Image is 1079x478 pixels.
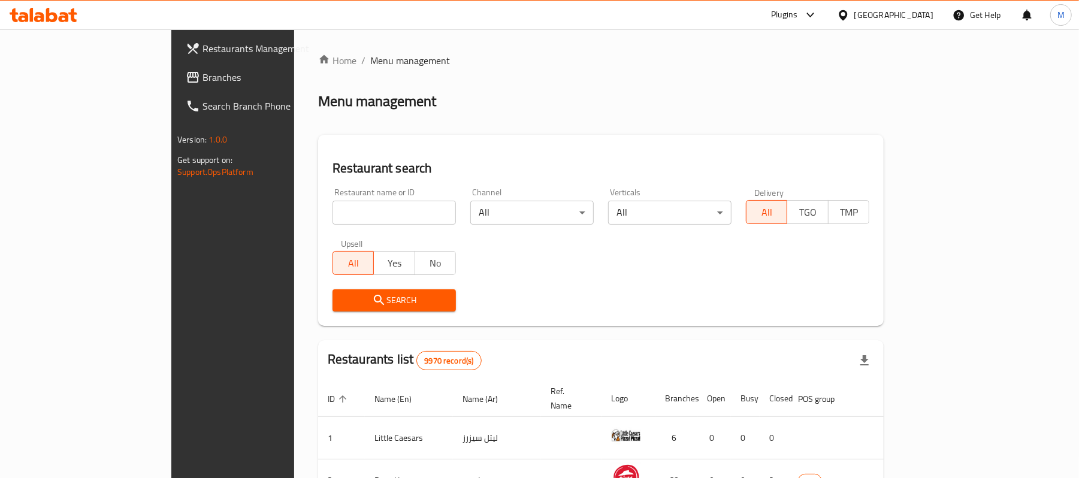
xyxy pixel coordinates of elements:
span: POS group [798,392,850,406]
div: All [608,201,732,225]
span: Search [342,293,446,308]
h2: Menu management [318,92,436,111]
span: ID [328,392,350,406]
div: [GEOGRAPHIC_DATA] [854,8,933,22]
th: Open [697,380,731,417]
a: Restaurants Management [176,34,352,63]
span: Get support on: [177,152,232,168]
th: Busy [731,380,760,417]
td: 0 [731,417,760,459]
div: All [470,201,594,225]
button: TGO [787,200,828,224]
div: Export file [850,346,879,375]
a: Search Branch Phone [176,92,352,120]
span: TMP [833,204,865,221]
span: Menu management [370,53,450,68]
span: Restaurants Management [202,41,342,56]
th: Logo [602,380,655,417]
td: 0 [697,417,731,459]
span: All [338,255,369,272]
span: 1.0.0 [208,132,227,147]
td: ليتل سيزرز [453,417,541,459]
button: TMP [828,200,869,224]
button: Search [333,289,456,311]
h2: Restaurants list [328,350,482,370]
a: Support.OpsPlatform [177,164,253,180]
button: No [415,251,456,275]
span: Version: [177,132,207,147]
th: Branches [655,380,697,417]
span: 9970 record(s) [417,355,480,367]
span: M [1057,8,1065,22]
button: All [333,251,374,275]
label: Upsell [341,239,363,247]
span: TGO [792,204,823,221]
td: 0 [760,417,788,459]
button: All [746,200,787,224]
span: Search Branch Phone [202,99,342,113]
span: Yes [379,255,410,272]
span: Ref. Name [551,384,587,413]
span: Name (En) [374,392,427,406]
td: Little Caesars [365,417,453,459]
li: / [361,53,365,68]
h2: Restaurant search [333,159,869,177]
span: All [751,204,782,221]
div: Total records count [416,351,481,370]
input: Search for restaurant name or ID.. [333,201,456,225]
div: Plugins [771,8,797,22]
a: Branches [176,63,352,92]
span: Branches [202,70,342,84]
span: Name (Ar) [463,392,513,406]
span: No [420,255,451,272]
button: Yes [373,251,415,275]
nav: breadcrumb [318,53,884,68]
td: 6 [655,417,697,459]
label: Delivery [754,188,784,196]
img: Little Caesars [611,420,641,450]
th: Closed [760,380,788,417]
